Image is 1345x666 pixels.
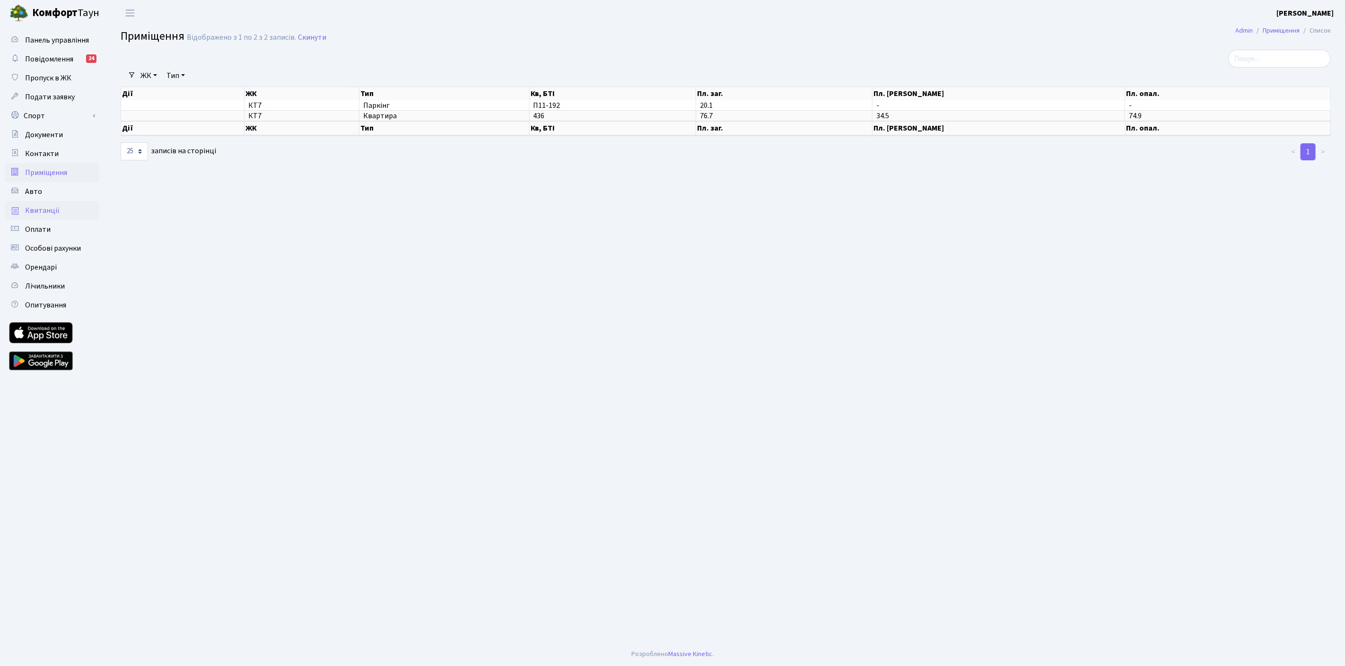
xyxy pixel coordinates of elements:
span: - [1129,100,1132,111]
b: [PERSON_NAME] [1276,8,1334,18]
span: Квитанції [25,205,60,216]
th: ЖК [245,87,360,100]
b: Комфорт [32,5,78,20]
span: Контакти [25,149,59,159]
span: КТ7 [248,102,355,109]
th: Тип [359,87,529,100]
a: Повідомлення24 [5,50,99,69]
a: Опитування [5,296,99,315]
a: Admin [1235,26,1253,35]
th: Пл. опал. [1126,121,1331,135]
a: [PERSON_NAME] [1276,8,1334,19]
a: Авто [5,182,99,201]
a: Приміщення [5,163,99,182]
th: Дії [121,121,245,135]
span: Авто [25,186,42,197]
th: Кв, БТІ [530,87,696,100]
label: записів на сторінці [121,142,216,160]
a: ЖК [137,68,161,84]
span: Пропуск в ЖК [25,73,71,83]
a: Особові рахунки [5,239,99,258]
select: записів на сторінці [121,142,148,160]
a: Подати заявку [5,88,99,106]
span: 74.9 [1129,111,1142,121]
a: Пропуск в ЖК [5,69,99,88]
a: Тип [163,68,189,84]
span: Особові рахунки [25,243,81,254]
input: Пошук... [1228,50,1331,68]
a: Скинути [298,33,326,42]
div: Розроблено . [631,649,714,659]
span: Приміщення [121,28,184,44]
span: Паркінг [363,102,525,109]
span: Квартира [363,112,525,120]
a: 1 [1301,143,1316,160]
th: Пл. [PERSON_NAME] [873,121,1125,135]
span: КТ7 [248,112,355,120]
a: Massive Kinetic [668,649,712,659]
button: Переключити навігацію [118,5,142,21]
a: Панель управління [5,31,99,50]
th: Пл. опал. [1126,87,1331,100]
span: Лічильники [25,281,65,291]
span: Таун [32,5,99,21]
span: 34.5 [876,111,889,121]
a: Спорт [5,106,99,125]
span: Панель управління [25,35,89,45]
th: Пл. заг. [696,121,873,135]
span: 436 [533,111,545,121]
span: Оплати [25,224,51,235]
th: Пл. заг. [696,87,873,100]
span: Приміщення [25,167,67,178]
a: Лічильники [5,277,99,296]
th: ЖК [245,121,360,135]
a: Орендарі [5,258,99,277]
span: Подати заявку [25,92,75,102]
span: Орендарі [25,262,57,272]
th: Дії [121,87,245,100]
div: 24 [86,54,96,63]
a: Контакти [5,144,99,163]
a: Приміщення [1263,26,1300,35]
div: Відображено з 1 по 2 з 2 записів. [187,33,296,42]
nav: breadcrumb [1221,21,1345,41]
img: logo.png [9,4,28,23]
a: Документи [5,125,99,144]
a: Оплати [5,220,99,239]
li: Список [1300,26,1331,36]
span: 76.7 [700,111,713,121]
th: Кв, БТІ [530,121,696,135]
span: Повідомлення [25,54,73,64]
span: Документи [25,130,63,140]
span: Опитування [25,300,66,310]
span: 20.1 [700,100,713,111]
a: Квитанції [5,201,99,220]
th: Пл. [PERSON_NAME] [873,87,1125,100]
span: П11-192 [533,100,560,111]
th: Тип [359,121,529,135]
span: - [876,100,879,111]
